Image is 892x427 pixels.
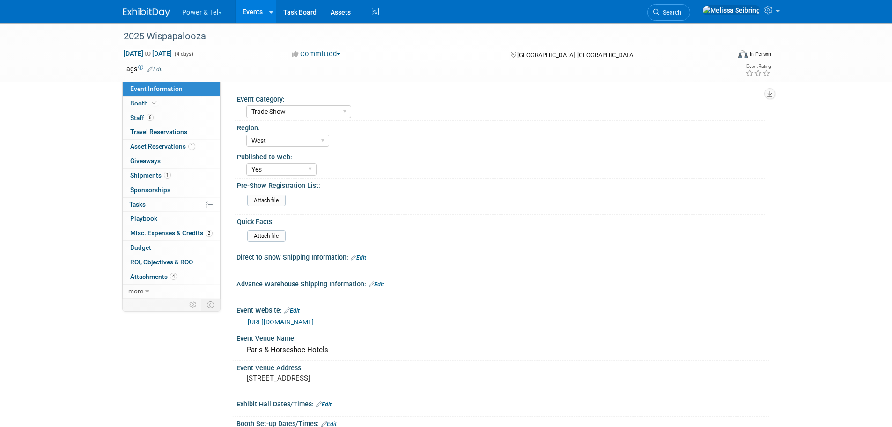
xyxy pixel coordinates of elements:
[123,111,220,125] a: Staff6
[130,142,195,150] span: Asset Reservations
[123,270,220,284] a: Attachments4
[369,281,384,288] a: Edit
[123,49,172,58] span: [DATE] [DATE]
[129,201,146,208] span: Tasks
[143,50,152,57] span: to
[236,361,769,373] div: Event Venue Address:
[170,273,177,280] span: 4
[123,8,170,17] img: ExhibitDay
[236,397,769,409] div: Exhibit Hall Dates/Times:
[147,66,163,73] a: Edit
[237,121,765,133] div: Region:
[130,215,157,222] span: Playbook
[243,343,762,357] div: Paris & Horseshoe Hotels
[237,150,765,162] div: Published to Web:
[647,4,690,21] a: Search
[702,5,760,15] img: Melissa Seibring
[236,250,769,262] div: Direct to Show Shipping Information:
[236,277,769,289] div: Advance Warehouse Shipping Information:
[123,198,220,212] a: Tasks
[201,299,220,311] td: Toggle Event Tabs
[123,125,220,139] a: Travel Reservations
[130,99,159,107] span: Booth
[123,285,220,299] a: more
[237,92,765,104] div: Event Category:
[236,331,769,343] div: Event Venue Name:
[130,172,171,179] span: Shipments
[120,28,716,45] div: 2025 Wispapalooza
[130,157,161,165] span: Giveaways
[123,154,220,168] a: Giveaways
[123,169,220,183] a: Shipments1
[130,186,170,194] span: Sponsorships
[284,307,300,314] a: Edit
[237,215,765,226] div: Quick Facts:
[749,51,771,58] div: In-Person
[123,82,220,96] a: Event Information
[123,226,220,240] a: Misc. Expenses & Credits2
[123,140,220,154] a: Asset Reservations1
[517,52,634,59] span: [GEOGRAPHIC_DATA], [GEOGRAPHIC_DATA]
[123,255,220,270] a: ROI, Objectives & ROO
[206,230,213,237] span: 2
[128,287,143,295] span: more
[660,9,681,16] span: Search
[130,273,177,280] span: Attachments
[130,229,213,237] span: Misc. Expenses & Credits
[248,318,314,326] a: [URL][DOMAIN_NAME]
[185,299,201,311] td: Personalize Event Tab Strip
[123,212,220,226] a: Playbook
[130,244,151,251] span: Budget
[123,64,163,74] td: Tags
[130,128,187,135] span: Travel Reservations
[123,241,220,255] a: Budget
[147,114,154,121] span: 6
[123,97,220,111] a: Booth
[247,374,448,382] pre: [STREET_ADDRESS]
[164,172,171,179] span: 1
[237,179,765,190] div: Pre-Show Registration List:
[675,49,772,63] div: Event Format
[236,303,769,315] div: Event Website:
[316,401,332,408] a: Edit
[130,85,183,92] span: Event Information
[288,49,344,59] button: Committed
[130,258,193,266] span: ROI, Objectives & ROO
[174,51,193,57] span: (4 days)
[123,183,220,197] a: Sponsorships
[188,143,195,150] span: 1
[152,100,157,105] i: Booth reservation complete
[738,50,748,58] img: Format-Inperson.png
[745,64,771,69] div: Event Rating
[351,255,366,261] a: Edit
[130,114,154,121] span: Staff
